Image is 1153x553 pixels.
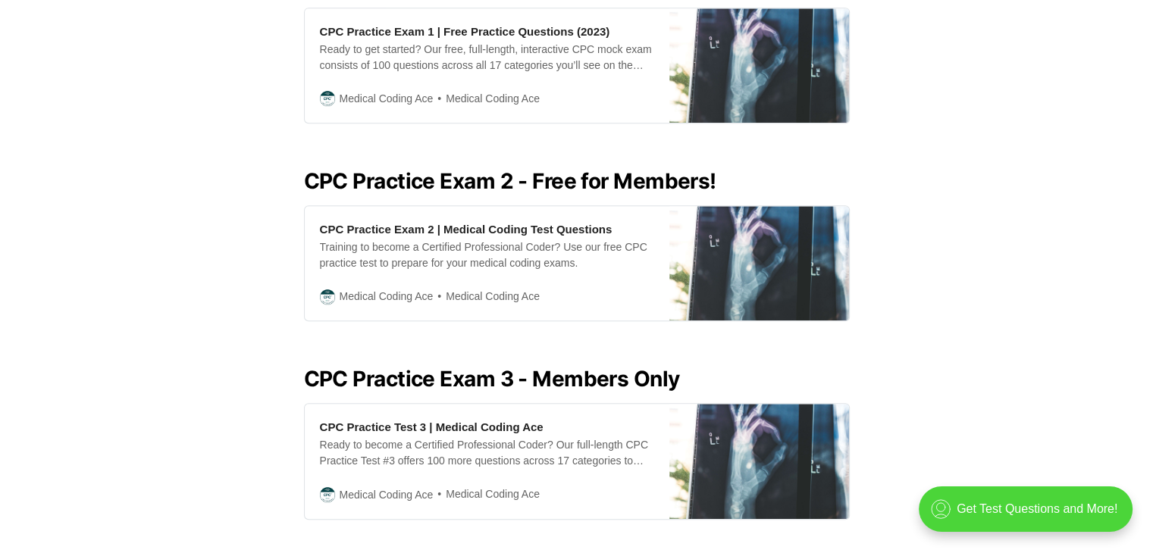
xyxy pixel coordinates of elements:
[304,169,850,193] h2: CPC Practice Exam 2 - Free for Members!
[320,42,654,73] div: Ready to get started? Our free, full-length, interactive CPC mock exam consists of 100 questions ...
[433,288,540,305] span: Medical Coding Ace
[340,288,434,305] span: Medical Coding Ace
[304,367,850,391] h2: CPC Practice Exam 3 - Members Only
[304,8,850,123] a: CPC Practice Exam 1 | Free Practice Questions (2023)Ready to get started? Our free, full-length, ...
[320,239,654,271] div: Training to become a Certified Professional Coder? Use our free CPC practice test to prepare for ...
[304,205,850,321] a: CPC Practice Exam 2 | Medical Coding Test QuestionsTraining to become a Certified Professional Co...
[433,486,540,503] span: Medical Coding Ace
[340,90,434,107] span: Medical Coding Ace
[320,419,544,435] div: CPC Practice Test 3 | Medical Coding Ace
[304,403,850,519] a: CPC Practice Test 3 | Medical Coding AceReady to become a Certified Professional Coder? Our full-...
[320,221,613,237] div: CPC Practice Exam 2 | Medical Coding Test Questions
[340,486,434,503] span: Medical Coding Ace
[320,23,610,39] div: CPC Practice Exam 1 | Free Practice Questions (2023)
[320,437,654,469] div: Ready to become a Certified Professional Coder? Our full-length CPC Practice Test #3 offers 100 m...
[433,90,540,108] span: Medical Coding Ace
[906,479,1153,553] iframe: portal-trigger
